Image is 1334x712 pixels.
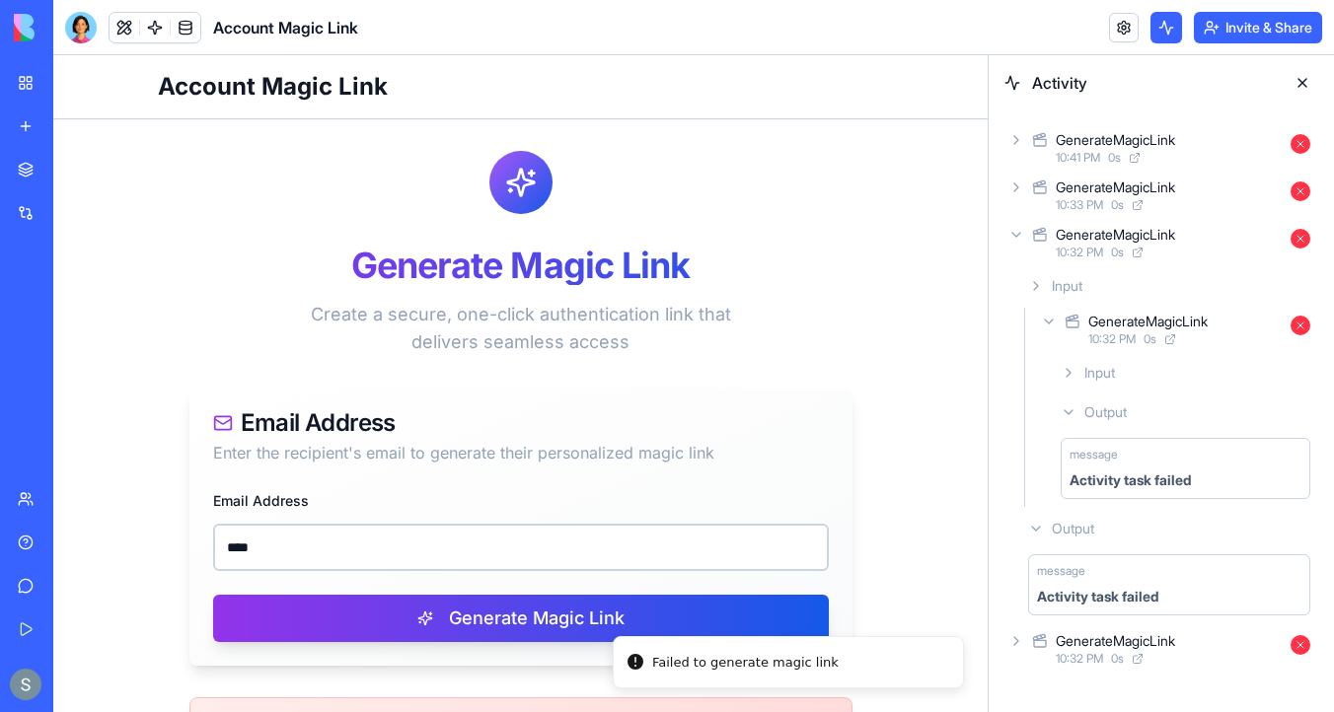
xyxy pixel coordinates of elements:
span: 0 s [1108,150,1121,166]
span: 10:33 PM [1056,197,1103,213]
img: logo [14,14,136,41]
div: GenerateMagicLink [1056,178,1175,197]
span: 0 s [1111,651,1124,667]
span: 10:41 PM [1056,150,1100,166]
span: 0 s [1111,197,1124,213]
span: 10:32 PM [1056,245,1103,260]
h2: Generate Magic Link [136,190,799,230]
img: ACg8ocKnDTHbS00rqwWSHQfXf8ia04QnQtz5EDX_Ef5UNrjqV-k=s96-c [10,669,41,700]
div: GenerateMagicLink [1056,225,1175,245]
span: 0 s [1144,331,1156,347]
span: Account Magic Link [213,16,358,39]
div: GenerateMagicLink [1088,312,1208,331]
div: Failed to generate magic link [599,598,785,617]
span: Input [1052,276,1082,296]
div: GenerateMagicLink [1056,631,1175,651]
button: Generate Magic Link [160,539,776,587]
button: Invite & Share [1194,12,1322,43]
div: Enter the recipient's email to generate their personalized magic link [160,386,776,409]
p: Create a secure, one-click authentication link that delivers seamless access [247,246,689,301]
h1: Account Magic Link [105,16,831,47]
span: Activity [1032,71,1275,95]
span: message [1037,563,1085,579]
span: Output [1052,519,1094,538]
div: Email Address [160,356,776,380]
span: 0 s [1111,245,1124,260]
label: Email Address [160,437,256,454]
div: GenerateMagicLink [1056,130,1175,150]
span: message [1070,447,1118,463]
span: Output [1084,402,1127,422]
span: 10:32 PM [1056,651,1103,667]
div: Activity task failed [1037,587,1158,606]
span: Input [1084,363,1115,383]
span: 10:32 PM [1088,331,1136,347]
div: Activity task failed [1070,470,1191,490]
